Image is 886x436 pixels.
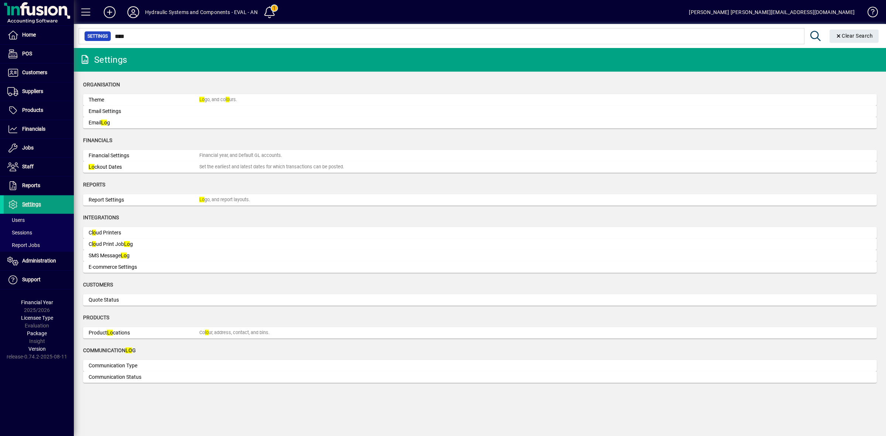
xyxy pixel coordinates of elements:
div: Communication Type [89,362,199,370]
span: Settings [22,201,41,207]
span: Version [28,346,46,352]
div: Quote Status [89,296,199,304]
span: Users [7,217,25,223]
span: Products [83,315,109,320]
span: Customers [22,69,47,75]
em: Lo [199,97,205,102]
a: Home [4,26,74,44]
span: Report Jobs [7,242,40,248]
a: EmailLog [83,117,877,128]
span: Reports [83,182,105,188]
a: Support [4,271,74,289]
span: Support [22,277,41,282]
em: Lo [121,253,127,258]
div: Theme [89,96,199,104]
a: Knowledge Base [862,1,877,25]
div: Set the earliest and latest dates for which transactions can be posted. [199,164,344,171]
button: Add [98,6,121,19]
a: Suppliers [4,82,74,101]
div: SMS Message g [89,252,199,260]
em: lo [92,230,96,236]
a: ThemeLogo, and colours. [83,94,877,106]
span: Communication g [83,347,136,353]
div: Co ur, address, contact, and bins. [199,329,269,336]
div: E-commerce Settings [89,263,199,271]
em: lo [205,330,209,335]
div: [PERSON_NAME] [PERSON_NAME][EMAIL_ADDRESS][DOMAIN_NAME] [689,6,855,18]
em: Lo [124,241,130,247]
span: Home [22,32,36,38]
span: Products [22,107,43,113]
a: ProductLocationsColour, address, contact, and bins. [83,327,877,339]
a: Users [4,214,74,226]
span: Licensee Type [21,315,53,321]
a: Lockout DatesSet the earliest and latest dates for which transactions can be posted. [83,161,877,173]
span: Package [27,330,47,336]
a: Cloud Printers [83,227,877,238]
button: Profile [121,6,145,19]
span: Jobs [22,145,34,151]
span: Reports [22,182,40,188]
a: Quote Status [83,294,877,306]
div: ckout Dates [89,163,199,171]
span: Organisation [83,82,120,87]
div: C ud Print Job g [89,240,199,248]
span: Financials [83,137,112,143]
a: Jobs [4,139,74,157]
div: Settings [79,54,127,66]
span: Integrations [83,214,119,220]
em: Lo [89,164,95,170]
span: Financials [22,126,45,132]
a: Administration [4,252,74,270]
em: Lo [199,197,205,202]
a: Communication Status [83,371,877,383]
a: Financial SettingsFinancial year, and Default GL accounts. [83,150,877,161]
a: POS [4,45,74,63]
em: Lo [101,120,107,126]
span: Clear Search [835,33,873,39]
span: Settings [87,32,108,40]
a: Email Settings [83,106,877,117]
span: Suppliers [22,88,43,94]
span: Sessions [7,230,32,236]
em: lo [92,241,96,247]
em: lo [226,97,229,102]
a: Sessions [4,226,74,239]
span: Staff [22,164,34,169]
div: Financial year, and Default GL accounts. [199,152,282,159]
a: Products [4,101,74,120]
div: Report Settings [89,196,199,204]
span: Financial Year [21,299,53,305]
a: Report SettingsLogo, and report layouts. [83,194,877,206]
div: Hydraulic Systems and Components - EVAL - AN [145,6,258,18]
a: Cloud Print JobLog [83,238,877,250]
span: POS [22,51,32,56]
div: go, and co urs. [199,96,237,103]
div: Email Settings [89,107,199,115]
a: SMS MessageLog [83,250,877,261]
div: Product cations [89,329,199,337]
a: Communication Type [83,360,877,371]
em: Lo [107,330,113,336]
div: C ud Printers [89,229,199,237]
em: Lo [126,347,132,353]
a: Customers [4,63,74,82]
div: go, and report layouts. [199,196,250,203]
button: Clear [830,30,879,43]
a: Report Jobs [4,239,74,251]
a: Financials [4,120,74,138]
a: E-commerce Settings [83,261,877,273]
span: Customers [83,282,113,288]
a: Staff [4,158,74,176]
div: Communication Status [89,373,199,381]
a: Reports [4,176,74,195]
div: Email g [89,119,199,127]
span: Administration [22,258,56,264]
div: Financial Settings [89,152,199,159]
